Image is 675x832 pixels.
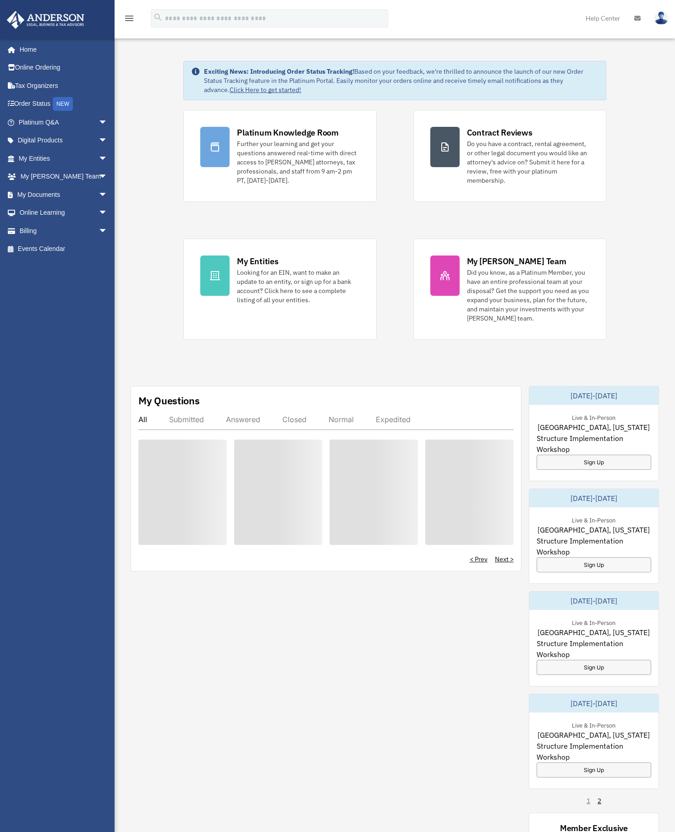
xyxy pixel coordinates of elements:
[6,149,121,168] a: My Entitiesarrow_drop_down
[204,67,354,76] strong: Exciting News: Introducing Order Status Tracking!
[537,557,651,572] a: Sign Up
[565,720,623,729] div: Live & In-Person
[537,762,651,778] a: Sign Up
[537,433,651,455] span: Structure Implementation Workshop
[6,131,121,150] a: Digital Productsarrow_drop_down
[237,256,278,267] div: My Entities
[537,660,651,675] a: Sign Up
[99,204,117,223] span: arrow_drop_down
[495,555,514,564] a: Next >
[537,638,651,660] span: Structure Implementation Workshop
[6,168,121,186] a: My [PERSON_NAME] Teamarrow_drop_down
[538,729,650,740] span: [GEOGRAPHIC_DATA], [US_STATE]
[467,127,532,138] div: Contract Reviews
[6,95,121,114] a: Order StatusNEW
[6,59,121,77] a: Online Ordering
[99,168,117,186] span: arrow_drop_down
[4,11,87,29] img: Anderson Advisors Platinum Portal
[99,222,117,240] span: arrow_drop_down
[538,627,650,638] span: [GEOGRAPHIC_DATA], [US_STATE]
[169,415,204,424] div: Submitted
[6,40,117,59] a: Home
[413,110,606,202] a: Contract Reviews Do you have a contract, rental agreement, or other legal document you would like...
[6,185,121,204] a: My Documentsarrow_drop_down
[138,415,147,424] div: All
[565,617,623,627] div: Live & In-Person
[153,12,163,22] i: search
[99,131,117,150] span: arrow_drop_down
[413,239,606,340] a: My [PERSON_NAME] Team Did you know, as a Platinum Member, you have an entire professional team at...
[99,113,117,132] span: arrow_drop_down
[138,394,200,408] div: My Questions
[124,16,135,24] a: menu
[467,256,566,267] div: My [PERSON_NAME] Team
[230,86,301,94] a: Click Here to get started!
[124,13,135,24] i: menu
[470,555,488,564] a: < Prev
[537,740,651,762] span: Structure Implementation Workshop
[204,67,598,94] div: Based on your feedback, we're thrilled to announce the launch of our new Order Status Tracking fe...
[529,592,659,610] div: [DATE]-[DATE]
[376,415,411,424] div: Expedited
[6,204,121,222] a: Online Learningarrow_drop_down
[467,139,589,185] div: Do you have a contract, rental agreement, or other legal document you would like an attorney's ad...
[6,113,121,131] a: Platinum Q&Aarrow_drop_down
[53,97,73,111] div: NEW
[183,239,376,340] a: My Entities Looking for an EIN, want to make an update to an entity, or sign up for a bank accoun...
[529,489,659,507] div: [DATE]-[DATE]
[183,110,376,202] a: Platinum Knowledge Room Further your learning and get your questions answered real-time with dire...
[329,415,354,424] div: Normal
[237,127,339,138] div: Platinum Knowledge Room
[467,268,589,323] div: Did you know, as a Platinum Member, you have an entire professional team at your disposal? Get th...
[99,149,117,168] span: arrow_drop_down
[529,694,659,712] div: [DATE]-[DATE]
[6,222,121,240] a: Billingarrow_drop_down
[237,139,359,185] div: Further your learning and get your questions answered real-time with direct access to [PERSON_NAM...
[529,386,659,405] div: [DATE]-[DATE]
[537,535,651,557] span: Structure Implementation Workshop
[6,240,121,258] a: Events Calendar
[538,422,650,433] span: [GEOGRAPHIC_DATA], [US_STATE]
[282,415,307,424] div: Closed
[226,415,260,424] div: Answered
[99,185,117,204] span: arrow_drop_down
[6,76,121,95] a: Tax Organizers
[654,11,668,25] img: User Pic
[537,455,651,470] a: Sign Up
[565,412,623,422] div: Live & In-Person
[538,524,650,535] span: [GEOGRAPHIC_DATA], [US_STATE]
[237,268,359,305] div: Looking for an EIN, want to make an update to an entity, or sign up for a bank account? Click her...
[565,515,623,524] div: Live & In-Person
